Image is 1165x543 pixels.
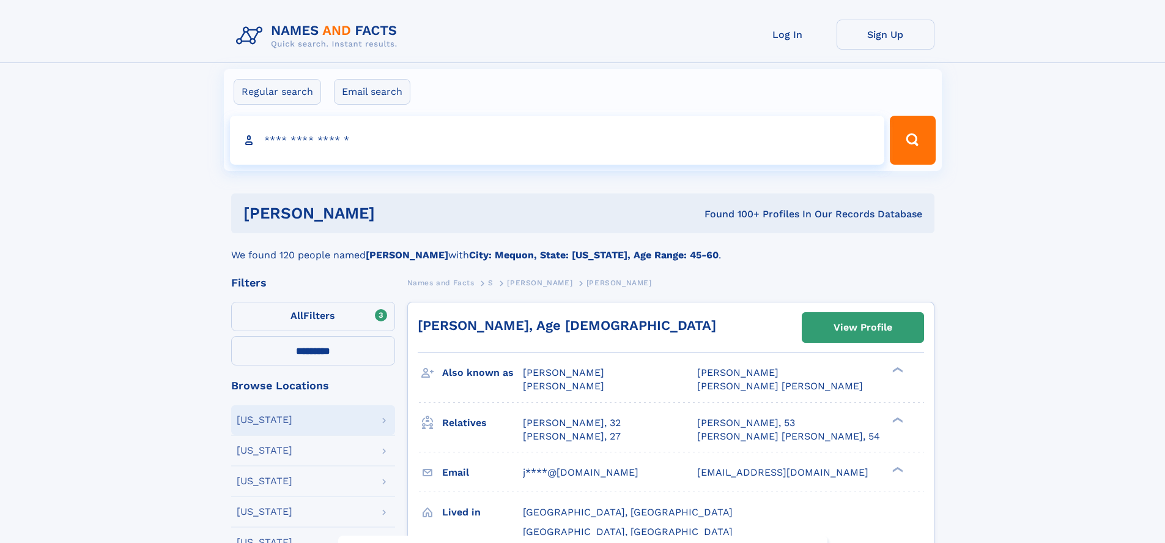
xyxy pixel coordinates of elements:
[243,206,540,221] h1: [PERSON_NAME]
[697,416,795,430] a: [PERSON_NAME], 53
[237,507,292,517] div: [US_STATE]
[418,318,716,333] a: [PERSON_NAME], Age [DEMOGRAPHIC_DATA]
[539,208,922,221] div: Found 100+ Profiles In Our Records Database
[889,416,904,424] div: ❯
[507,279,572,287] span: [PERSON_NAME]
[523,430,621,443] a: [PERSON_NAME], 27
[366,249,448,261] b: [PERSON_NAME]
[889,366,904,374] div: ❯
[234,79,321,105] label: Regular search
[523,526,733,537] span: [GEOGRAPHIC_DATA], [GEOGRAPHIC_DATA]
[237,446,292,455] div: [US_STATE]
[442,502,523,523] h3: Lived in
[488,275,494,290] a: S
[442,362,523,383] h3: Also known as
[469,249,719,261] b: City: Mequon, State: [US_STATE], Age Range: 45-60
[290,310,303,321] span: All
[523,380,604,392] span: [PERSON_NAME]
[697,430,880,443] a: [PERSON_NAME] [PERSON_NAME], 54
[230,116,885,165] input: search input
[231,20,407,53] img: Logo Names and Facts
[697,466,868,478] span: [EMAIL_ADDRESS][DOMAIN_NAME]
[488,279,494,287] span: S
[442,462,523,483] h3: Email
[442,413,523,433] h3: Relatives
[837,20,934,50] a: Sign Up
[523,506,733,518] span: [GEOGRAPHIC_DATA], [GEOGRAPHIC_DATA]
[697,367,779,378] span: [PERSON_NAME]
[739,20,837,50] a: Log In
[697,380,863,392] span: [PERSON_NAME] [PERSON_NAME]
[889,465,904,473] div: ❯
[523,416,621,430] a: [PERSON_NAME], 32
[231,277,395,288] div: Filters
[237,476,292,486] div: [US_STATE]
[507,275,572,290] a: [PERSON_NAME]
[523,367,604,378] span: [PERSON_NAME]
[586,279,652,287] span: [PERSON_NAME]
[231,233,934,263] div: We found 120 people named with .
[334,79,410,105] label: Email search
[231,302,395,331] label: Filters
[407,275,475,290] a: Names and Facts
[237,415,292,425] div: [US_STATE]
[802,313,923,342] a: View Profile
[890,116,935,165] button: Search Button
[834,313,892,342] div: View Profile
[231,380,395,391] div: Browse Locations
